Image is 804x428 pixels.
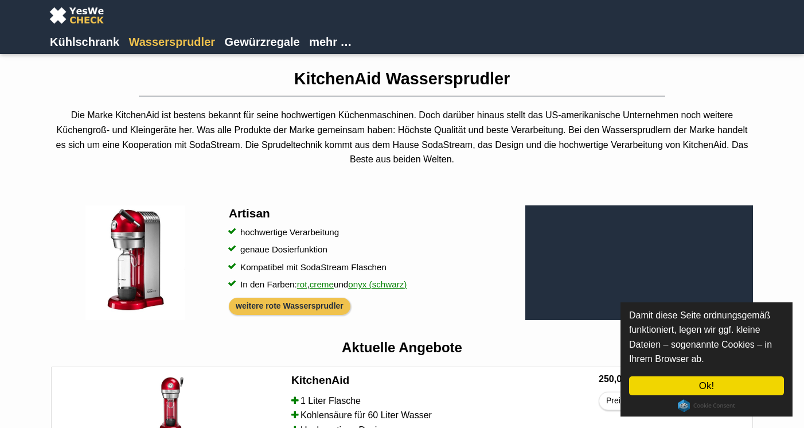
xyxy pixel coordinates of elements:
[300,408,432,423] span: Kohlensäure für 60 Liter Wasser
[629,308,784,367] p: Damit diese Seite ordnungsgemäß funktioniert, legen wir ggf. kleine Dateien – sogenannte Cookies ...
[46,5,107,25] img: YesWeCheck Logo
[678,399,735,412] a: Cookie Consent plugin for the EU cookie law
[291,373,349,388] h4: KitchenAid
[221,32,303,49] a: Gewürzregale
[629,376,784,395] a: Ok!
[46,32,123,49] a: Kühlschrank
[229,242,516,257] li: genaue Dosierfunktion
[310,273,334,296] a: creme
[300,394,361,408] span: 1 Liter Flasche
[126,32,218,49] a: Wassersprudler
[525,205,753,320] iframe: KitchenAid Wassersprudler Artisan
[85,205,185,320] img: KitchenAid Wassersprudler Artisan Rot
[229,277,516,292] li: In den Farben: , und
[599,373,743,386] h6: 250,00 €
[51,69,753,89] h1: KitchenAid Wassersprudler
[291,373,590,390] a: KitchenAid
[229,260,516,275] li: Kompatibel mit SodaStream Flaschen
[348,273,407,296] a: onyx (schwarz)
[306,32,355,49] a: mehr …
[599,392,660,410] a: Preisalarm
[229,205,516,221] h3: Artisan
[297,273,307,296] a: rot
[236,301,344,310] a: weitere rote Wassersprudler
[51,339,753,356] h2: Aktuelle Angebote
[51,108,753,166] p: Die Marke KitchenAid ist bestens bekannt für seine hochwertigen Küchenmaschinen. Doch darüber hin...
[229,225,516,240] li: hochwertige Verarbeitung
